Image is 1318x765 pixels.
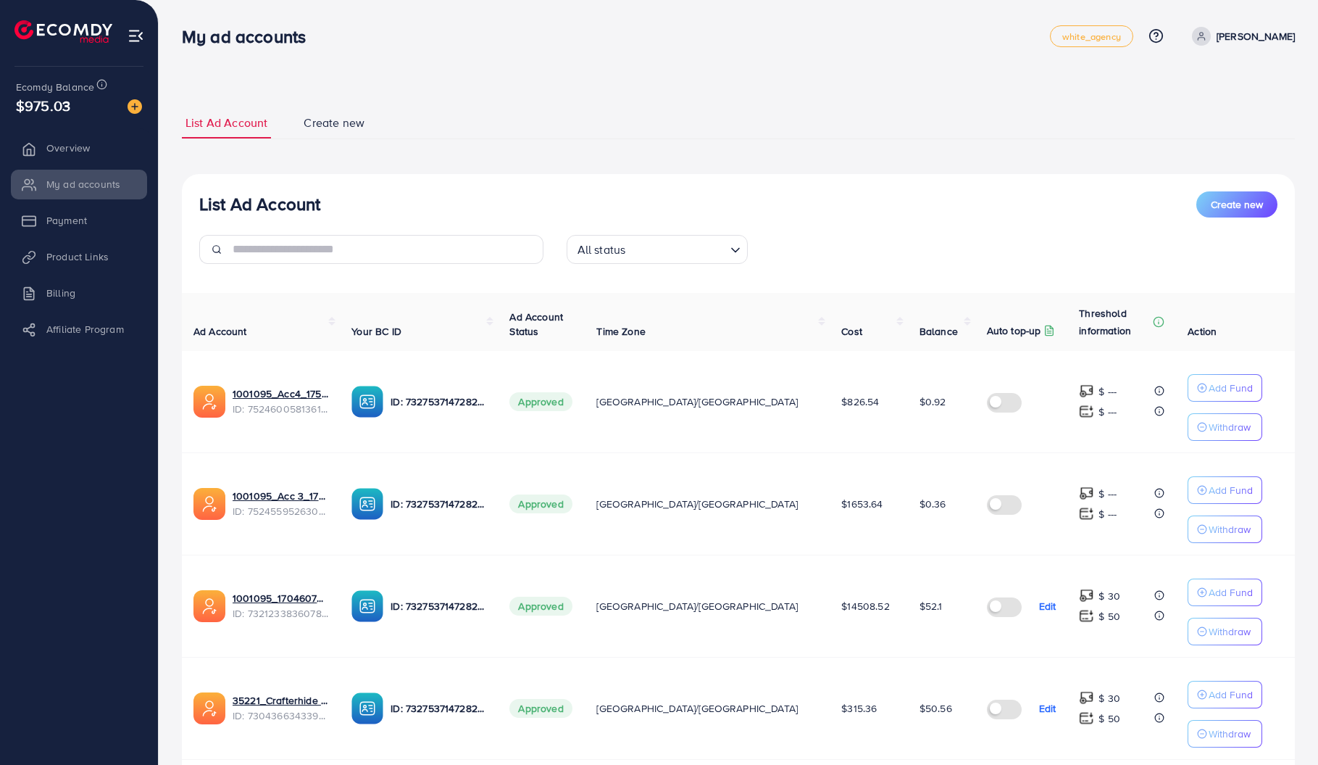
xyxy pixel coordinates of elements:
span: Ad Account Status [509,310,563,339]
div: <span class='underline'>1001095_Acc4_1751957612300</span></br>7524600581361696769 [233,386,328,416]
span: [GEOGRAPHIC_DATA]/[GEOGRAPHIC_DATA] [596,701,798,716]
img: ic-ba-acc.ded83a64.svg [351,386,383,418]
p: Auto top-up [987,322,1041,339]
span: Create new [1211,197,1263,212]
button: Withdraw [1188,618,1262,645]
span: [GEOGRAPHIC_DATA]/[GEOGRAPHIC_DATA] [596,497,798,511]
span: Create new [304,115,364,131]
span: Approved [509,597,572,616]
p: ID: 7327537147282571265 [391,495,486,513]
p: $ 50 [1098,608,1120,625]
img: ic-ba-acc.ded83a64.svg [351,488,383,520]
img: ic-ads-acc.e4c84228.svg [193,488,225,520]
p: Add Fund [1209,686,1253,703]
img: ic-ba-acc.ded83a64.svg [351,590,383,622]
button: Add Fund [1188,681,1262,708]
img: top-up amount [1079,608,1094,624]
img: ic-ads-acc.e4c84228.svg [193,386,225,418]
span: ID: 7321233836078252033 [233,606,328,621]
span: $14508.52 [841,599,889,613]
span: Approved [509,495,572,513]
img: top-up amount [1079,506,1094,521]
p: Withdraw [1209,623,1251,640]
span: Approved [509,392,572,411]
img: top-up amount [1079,486,1094,501]
span: Ad Account [193,324,247,339]
p: $ 50 [1098,710,1120,727]
span: $826.54 [841,394,879,409]
button: Withdraw [1188,516,1262,543]
p: ID: 7327537147282571265 [391,597,486,615]
img: top-up amount [1079,588,1094,603]
p: Add Fund [1209,481,1253,499]
img: top-up amount [1079,404,1094,419]
img: ic-ads-acc.e4c84228.svg [193,692,225,724]
a: 35221_Crafterhide ad_1700680330947 [233,693,328,708]
span: $52.1 [919,599,943,613]
p: $ --- [1098,505,1117,523]
p: Withdraw [1209,521,1251,538]
img: image [128,99,142,114]
p: $ --- [1098,485,1117,503]
p: $ 30 [1098,587,1120,605]
span: $0.36 [919,497,946,511]
p: Add Fund [1209,379,1253,397]
button: Add Fund [1188,476,1262,504]
p: Edit [1039,597,1056,615]
span: All status [575,239,629,260]
input: Search for option [630,236,724,260]
p: [PERSON_NAME] [1217,28,1295,45]
p: Withdraw [1209,725,1251,743]
button: Create new [1196,191,1277,218]
p: Edit [1039,700,1056,717]
a: white_agency [1050,25,1133,47]
span: Time Zone [596,324,645,339]
h3: List Ad Account [199,194,320,215]
span: Your BC ID [351,324,401,339]
span: $50.56 [919,701,952,716]
span: $315.36 [841,701,877,716]
span: Approved [509,699,572,718]
span: Action [1188,324,1217,339]
p: $ --- [1098,383,1117,400]
span: $0.92 [919,394,946,409]
img: logo [14,20,112,43]
a: 1001095_Acc 3_1751948238983 [233,489,328,503]
p: $ 30 [1098,690,1120,707]
span: $1653.64 [841,497,883,511]
img: ic-ads-acc.e4c84228.svg [193,590,225,622]
h3: My ad accounts [182,26,317,47]
img: ic-ba-acc.ded83a64.svg [351,692,383,724]
a: [PERSON_NAME] [1186,27,1295,46]
div: Search for option [567,235,748,264]
span: Balance [919,324,958,339]
a: 1001095_1704607619722 [233,591,328,605]
p: ID: 7327537147282571265 [391,700,486,717]
span: ID: 7524559526306070535 [233,504,328,518]
button: Add Fund [1188,374,1262,402]
span: ID: 7524600581361696769 [233,402,328,416]
img: top-up amount [1079,711,1094,726]
p: Add Fund [1209,584,1253,601]
a: 1001095_Acc4_1751957612300 [233,386,328,401]
div: <span class='underline'>1001095_1704607619722</span></br>7321233836078252033 [233,591,328,621]
span: $975.03 [16,95,70,116]
img: menu [128,28,144,44]
span: Cost [841,324,862,339]
div: <span class='underline'>35221_Crafterhide ad_1700680330947</span></br>7304366343393296385 [233,693,328,723]
span: [GEOGRAPHIC_DATA]/[GEOGRAPHIC_DATA] [596,394,798,409]
span: List Ad Account [185,115,267,131]
span: ID: 7304366343393296385 [233,708,328,723]
button: Withdraw [1188,413,1262,441]
span: white_agency [1062,32,1121,41]
span: [GEOGRAPHIC_DATA]/[GEOGRAPHIC_DATA] [596,599,798,613]
div: <span class='underline'>1001095_Acc 3_1751948238983</span></br>7524559526306070535 [233,489,328,518]
span: Ecomdy Balance [16,80,94,94]
img: top-up amount [1079,690,1094,706]
p: Withdraw [1209,418,1251,436]
p: $ --- [1098,403,1117,421]
p: ID: 7327537147282571265 [391,393,486,410]
img: top-up amount [1079,384,1094,399]
button: Withdraw [1188,720,1262,748]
